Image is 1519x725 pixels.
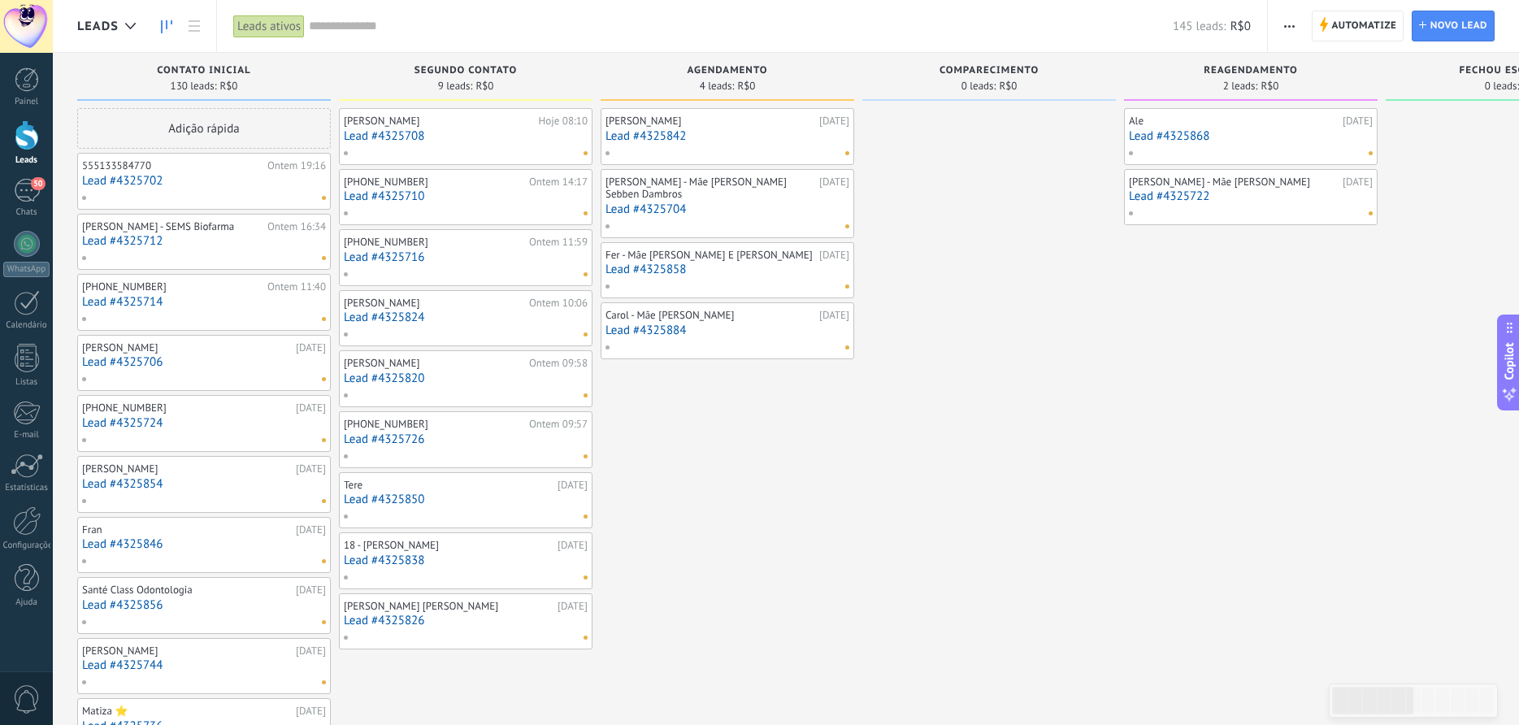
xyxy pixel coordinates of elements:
span: Nenhuma tarefa atribuída [584,211,588,215]
div: [PERSON_NAME] - SEMS Biofarma [82,220,263,233]
div: [DATE] [296,705,326,718]
div: Ontem 11:40 [267,280,326,293]
span: Copilot [1501,343,1517,380]
span: 2 leads: [1223,81,1258,91]
div: [PERSON_NAME] [344,357,525,370]
div: [PERSON_NAME] [82,341,292,354]
div: Ontem 11:59 [529,236,588,249]
div: [DATE] [296,402,326,415]
div: [DATE] [558,600,588,613]
span: Nenhuma tarefa atribuída [584,575,588,580]
div: [DATE] [296,523,326,536]
div: [PHONE_NUMBER] [344,418,525,431]
span: Nenhuma tarefa atribuída [584,636,588,640]
div: Ontem 10:06 [529,297,588,310]
div: [PERSON_NAME] [605,115,815,128]
div: [PERSON_NAME] - Mãe [PERSON_NAME] Sebben Dambros [605,176,815,201]
div: Comparecimento [870,65,1108,79]
span: Nenhuma tarefa atribuída [845,345,849,349]
div: 555133584770 [82,159,263,172]
a: Lead #4325708 [344,129,588,143]
div: [DATE] [296,584,326,597]
div: Configurações [3,540,50,551]
div: [PERSON_NAME] [344,115,535,128]
div: Leads [3,155,50,166]
span: Nenhuma tarefa atribuída [1369,151,1373,155]
span: 9 leads: [438,81,473,91]
span: Leads [77,19,119,34]
div: Tere [344,479,553,492]
a: Lead #4325884 [605,323,849,337]
a: Lead #4325850 [344,493,588,506]
a: Lead #4325838 [344,554,588,567]
div: Santé Class Odontologia [82,584,292,597]
a: Lead #4325820 [344,371,588,385]
a: Lead #4325846 [82,537,326,551]
span: Nenhuma tarefa atribuída [845,224,849,228]
div: Segundo Contato [347,65,584,79]
div: Fer - Mãe [PERSON_NAME] E [PERSON_NAME] [605,249,815,262]
div: Painel [3,97,50,107]
a: Lead #4325704 [605,202,849,216]
span: 50 [31,177,45,190]
div: Agendamento [609,65,846,79]
div: [DATE] [1343,115,1373,128]
span: 130 leads: [171,81,217,91]
span: R$0 [1230,19,1251,34]
span: Segundo Contato [414,65,517,76]
a: Lead #4325724 [82,416,326,430]
div: [PERSON_NAME] [344,297,525,310]
a: Lead #4325712 [82,234,326,248]
a: Lead #4325714 [82,295,326,309]
div: Ontem 16:34 [267,220,326,233]
div: Carol - Mãe [PERSON_NAME] [605,309,815,322]
div: Ontem 09:58 [529,357,588,370]
a: Lead #4325744 [82,658,326,672]
span: Nenhuma tarefa atribuída [322,559,326,563]
span: 0 leads: [961,81,996,91]
span: R$0 [737,81,755,91]
span: Nenhuma tarefa atribuída [322,317,326,321]
div: [DATE] [819,176,849,201]
span: Nenhuma tarefa atribuída [1369,211,1373,215]
span: R$0 [219,81,237,91]
span: Nenhuma tarefa atribuída [322,196,326,200]
span: Nenhuma tarefa atribuída [322,256,326,260]
a: Lead #4325858 [605,263,849,276]
div: Leads ativos [233,15,305,38]
div: [DATE] [819,249,849,262]
span: Nenhuma tarefa atribuída [584,272,588,276]
div: WhatsApp [3,262,50,277]
a: Lead #4325856 [82,598,326,612]
span: Nenhuma tarefa atribuída [584,454,588,458]
span: Automatize [1331,11,1396,41]
div: 18 - [PERSON_NAME] [344,539,553,552]
a: Lead #4325702 [82,174,326,188]
span: Nenhuma tarefa atribuída [322,499,326,503]
a: Lead #4325854 [82,477,326,491]
div: Reagendamento [1132,65,1369,79]
div: [PHONE_NUMBER] [344,176,525,189]
a: Lead #4325824 [344,310,588,324]
div: [DATE] [558,479,588,492]
div: Fran [82,523,292,536]
a: Lead #4325868 [1129,129,1373,143]
span: 4 leads: [700,81,735,91]
span: Contato inicial [157,65,250,76]
div: [DATE] [296,645,326,658]
a: Lead #4325842 [605,129,849,143]
div: Listas [3,377,50,388]
a: Lead #4325722 [1129,189,1373,203]
span: Comparecimento [940,65,1039,76]
div: Calendário [3,320,50,331]
span: 145 leads: [1173,19,1226,34]
div: [PHONE_NUMBER] [344,236,525,249]
span: R$0 [475,81,493,91]
div: Hoje 08:10 [539,115,588,128]
div: [DATE] [296,341,326,354]
span: Novo lead [1430,11,1487,41]
a: Novo lead [1412,11,1495,41]
a: Lead #4325710 [344,189,588,203]
span: Nenhuma tarefa atribuída [322,377,326,381]
div: Ontem 19:16 [267,159,326,172]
